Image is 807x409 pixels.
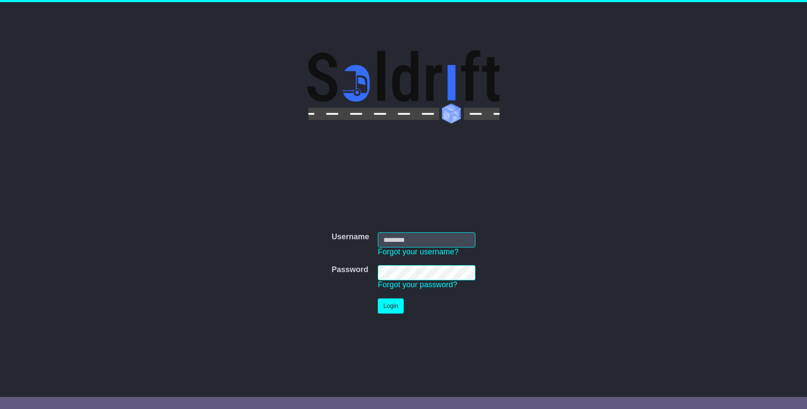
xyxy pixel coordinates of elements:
a: Forgot your password? [378,280,457,289]
a: Forgot your username? [378,247,459,256]
label: Username [332,232,369,242]
label: Password [332,265,368,275]
button: Login [378,298,404,314]
img: Soldrift Pty Ltd [307,50,500,124]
